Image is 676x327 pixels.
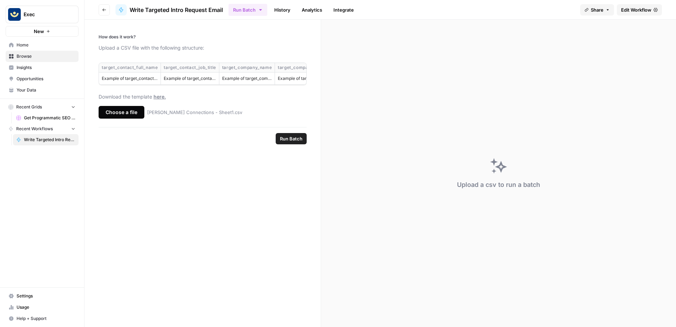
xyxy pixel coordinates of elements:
div: target_company_domain [278,64,332,71]
button: Run Batch [276,133,307,144]
span: Get Programmatic SEO Keyword Ideas [24,115,75,121]
span: Settings [17,293,75,299]
button: Workspace: Exec [6,6,79,23]
div: Example of target_contact_full_name [102,75,158,82]
button: New [6,26,79,37]
a: Usage [6,302,79,313]
a: Analytics [298,4,326,15]
span: Share [591,6,603,13]
div: Download the template [99,93,307,100]
div: Upload a csv to run a batch [457,180,540,190]
a: Insights [6,62,79,73]
a: Integrate [329,4,358,15]
div: Example of target_company_domain [278,75,332,82]
img: Exec Logo [8,8,21,21]
a: Home [6,39,79,51]
a: Browse [6,51,79,62]
a: Write Targeted Intro Request Email [13,134,79,145]
button: Share [580,4,614,15]
a: History [270,4,295,15]
div: target_contact_job_title [164,64,216,71]
button: Recent Workflows [6,124,79,134]
span: Edit Workflow [621,6,651,13]
button: Recent Grids [6,102,79,112]
a: Settings [6,290,79,302]
span: Help + Support [17,315,75,322]
span: Recent Grids [16,104,42,110]
span: Usage [17,304,75,310]
span: Your Data [17,87,75,93]
p: Upload a CSV file with the following structure: [99,44,307,51]
span: here. [154,94,166,100]
div: target_company_name [222,64,272,71]
div: Choose a file [99,106,144,119]
div: Example of target_company_name [222,75,272,82]
a: Write Targeted Intro Request Email [115,4,223,15]
a: Your Data [6,84,79,96]
p: [PERSON_NAME] Connections - Sheet1.csv [147,109,242,116]
span: Exec [24,11,66,18]
span: New [34,28,44,35]
a: Edit Workflow [617,4,662,15]
span: Opportunities [17,76,75,82]
span: Recent Workflows [16,126,53,132]
button: Help + Support [6,313,79,324]
span: Run Batch [280,135,302,142]
span: Write Targeted Intro Request Email [24,137,75,143]
div: target_contact_full_name [102,64,158,71]
span: Home [17,42,75,48]
span: Insights [17,64,75,71]
span: Write Targeted Intro Request Email [130,6,223,14]
span: Browse [17,53,75,59]
p: How does it work? [99,34,307,40]
button: Run Batch [229,4,267,16]
a: Get Programmatic SEO Keyword Ideas [13,112,79,124]
a: Opportunities [6,73,79,84]
div: Example of target_contact_job_title [164,75,216,82]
